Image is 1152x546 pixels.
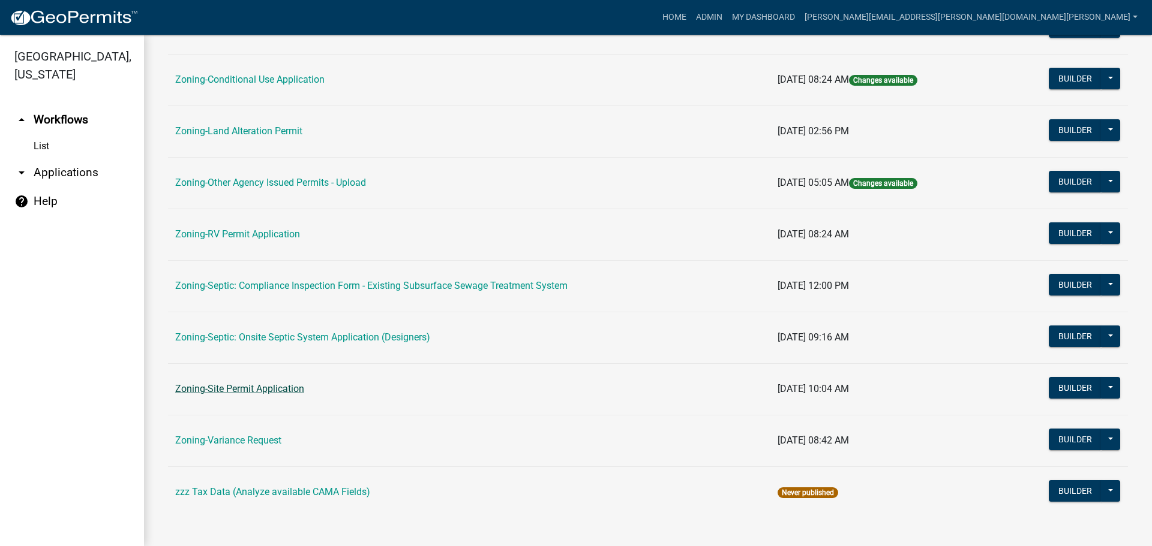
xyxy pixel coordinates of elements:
[175,74,325,85] a: Zoning-Conditional Use Application
[14,113,29,127] i: arrow_drop_up
[778,177,849,188] span: [DATE] 05:05 AM
[1049,222,1102,244] button: Builder
[175,486,370,497] a: zzz Tax Data (Analyze available CAMA Fields)
[778,383,849,394] span: [DATE] 10:04 AM
[727,6,800,29] a: My Dashboard
[778,228,849,240] span: [DATE] 08:24 AM
[691,6,727,29] a: Admin
[658,6,691,29] a: Home
[1049,274,1102,295] button: Builder
[1049,429,1102,450] button: Builder
[778,74,849,85] span: [DATE] 08:24 AM
[175,125,302,137] a: Zoning-Land Alteration Permit
[778,435,849,446] span: [DATE] 08:42 AM
[1049,377,1102,399] button: Builder
[849,178,917,189] span: Changes available
[175,383,304,394] a: Zoning-Site Permit Application
[1049,171,1102,192] button: Builder
[778,125,849,137] span: [DATE] 02:56 PM
[1049,480,1102,502] button: Builder
[1049,16,1102,38] button: Builder
[175,435,281,446] a: Zoning-Variance Request
[778,280,849,291] span: [DATE] 12:00 PM
[175,331,430,343] a: Zoning-Septic: Onsite Septic System Application (Designers)
[14,194,29,209] i: help
[778,331,849,343] span: [DATE] 09:16 AM
[1049,325,1102,347] button: Builder
[800,6,1142,29] a: [PERSON_NAME][EMAIL_ADDRESS][PERSON_NAME][DOMAIN_NAME][PERSON_NAME]
[175,177,366,188] a: Zoning-Other Agency Issued Permits - Upload
[1049,119,1102,141] button: Builder
[1049,68,1102,89] button: Builder
[14,165,29,180] i: arrow_drop_down
[175,228,300,240] a: Zoning-RV Permit Application
[849,75,917,86] span: Changes available
[778,487,838,498] span: Never published
[175,280,568,291] a: Zoning-Septic: Compliance Inspection Form - Existing Subsurface Sewage Treatment System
